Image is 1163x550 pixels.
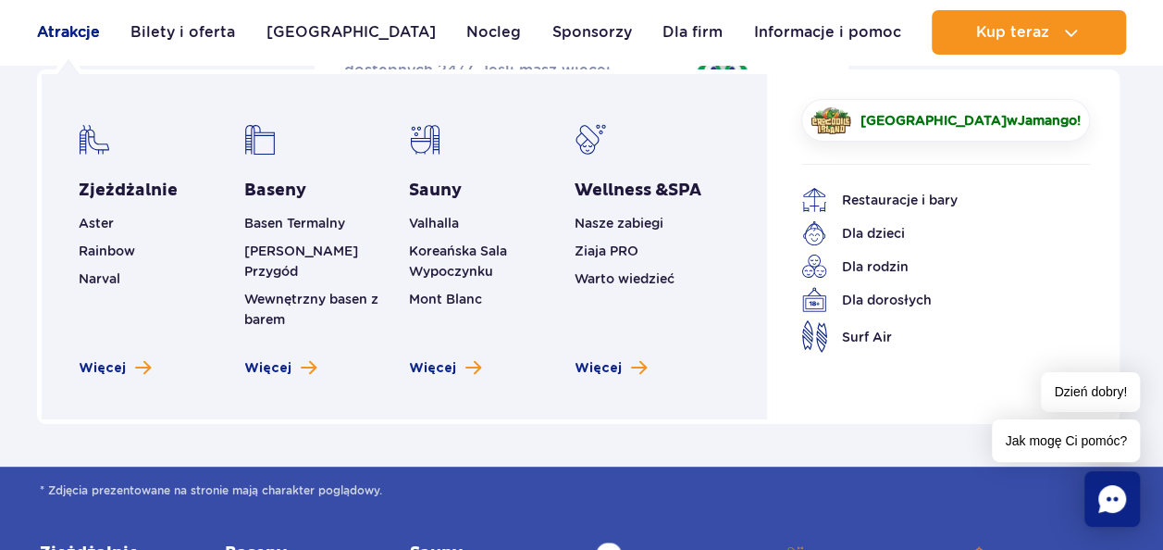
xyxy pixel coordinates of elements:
[575,359,647,378] a: Zobacz więcej Wellness & SPA
[801,99,1090,142] a: [GEOGRAPHIC_DATA]wJamango!
[409,180,462,202] a: Sauny
[40,481,1123,500] span: * Zdjęcia prezentowane na stronie mają charakter poglądowy.
[79,244,135,258] a: Rainbow
[932,10,1126,55] button: Kup teraz
[244,216,345,231] a: Basen Termalny
[79,359,151,378] a: Zobacz więcej zjeżdżalni
[801,187,1062,213] a: Restauracje i bary
[409,359,481,378] a: Zobacz więcej saun
[79,359,126,378] span: Więcej
[244,359,316,378] a: Zobacz więcej basenów
[860,111,1081,130] span: w !
[409,244,507,279] a: Koreańska Sala Wypoczynku
[842,327,892,347] span: Surf Air
[754,10,901,55] a: Informacje i pomoc
[575,244,638,258] a: Ziaja PRO
[244,292,378,327] a: Wewnętrzny basen z barem
[1018,113,1077,128] span: Jamango
[801,320,1062,353] a: Surf Air
[244,359,291,378] span: Więcej
[662,10,723,55] a: Dla firm
[1041,372,1140,412] span: Dzień dobry!
[466,10,521,55] a: Nocleg
[860,113,1007,128] span: [GEOGRAPHIC_DATA]
[992,419,1140,462] span: Jak mogę Ci pomóc?
[266,10,436,55] a: [GEOGRAPHIC_DATA]
[552,10,632,55] a: Sponsorzy
[801,220,1062,246] a: Dla dzieci
[409,216,459,231] a: Valhalla
[801,287,1062,313] a: Dla dorosłych
[79,216,114,231] a: Aster
[244,180,306,202] a: Baseny
[575,271,674,286] a: Warto wiedzieć
[575,216,663,231] a: Nasze zabiegi
[130,10,235,55] a: Bilety i oferta
[575,180,701,202] a: Wellness &SPA
[575,359,622,378] span: Więcej
[79,271,120,286] a: Narval
[37,10,100,55] a: Atrakcje
[409,359,456,378] span: Więcej
[575,180,701,201] span: Wellness &
[668,180,701,201] span: SPA
[1084,471,1140,527] div: Chat
[79,180,178,202] a: Zjeżdżalnie
[409,292,482,306] a: Mont Blanc
[801,254,1062,280] a: Dla rodzin
[975,24,1048,41] span: Kup teraz
[244,244,358,279] a: [PERSON_NAME] Przygód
